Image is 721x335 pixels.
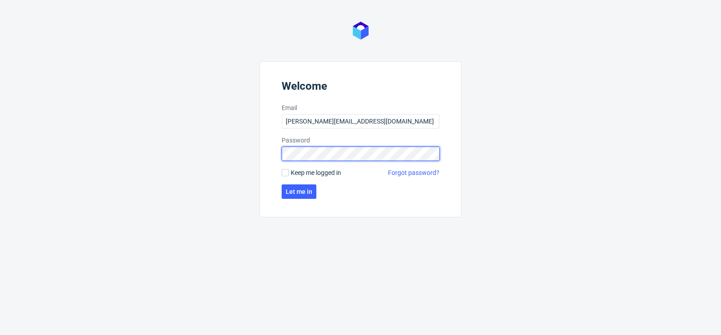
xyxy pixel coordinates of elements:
span: Let me in [286,188,312,195]
input: you@youremail.com [282,114,439,128]
button: Let me in [282,184,316,199]
label: Password [282,136,439,145]
a: Forgot password? [388,168,439,177]
header: Welcome [282,80,439,96]
label: Email [282,103,439,112]
span: Keep me logged in [291,168,341,177]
